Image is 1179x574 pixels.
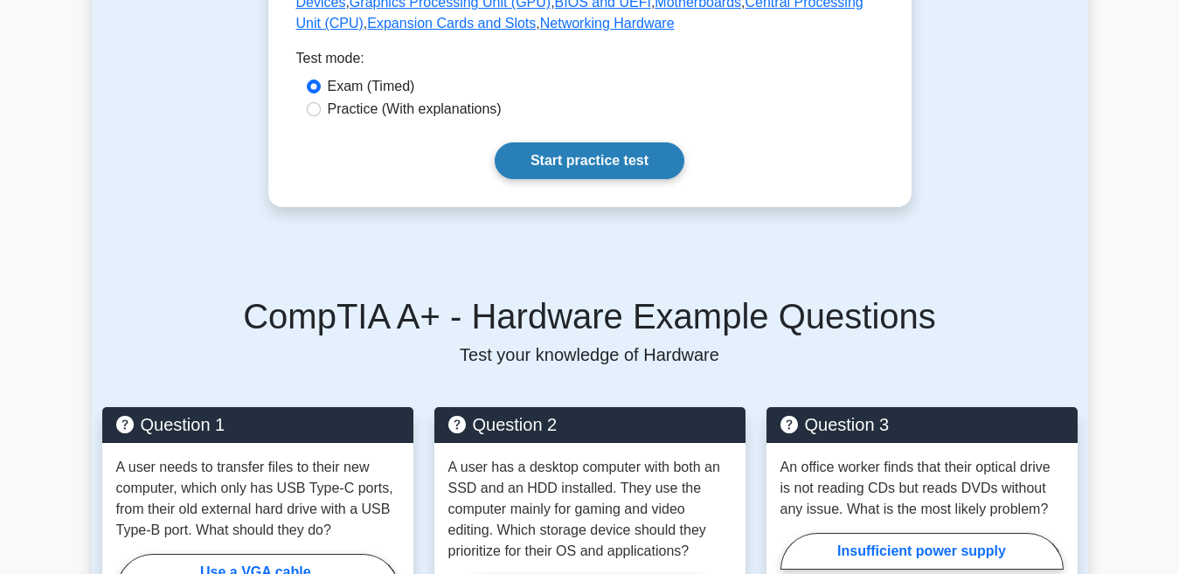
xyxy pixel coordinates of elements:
[116,457,399,541] p: A user needs to transfer files to their new computer, which only has USB Type-C ports, from their...
[102,344,1078,365] p: Test your knowledge of Hardware
[296,48,884,76] div: Test mode:
[102,295,1078,337] h5: CompTIA A+ - Hardware Example Questions
[367,16,536,31] a: Expansion Cards and Slots
[540,16,675,31] a: Networking Hardware
[780,457,1064,520] p: An office worker finds that their optical drive is not reading CDs but reads DVDs without any iss...
[448,457,732,562] p: A user has a desktop computer with both an SSD and an HDD installed. They use the computer mainly...
[495,142,684,179] a: Start practice test
[328,76,415,97] label: Exam (Timed)
[780,414,1064,435] h5: Question 3
[780,533,1064,570] label: Insufficient power supply
[448,414,732,435] h5: Question 2
[328,99,502,120] label: Practice (With explanations)
[116,414,399,435] h5: Question 1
